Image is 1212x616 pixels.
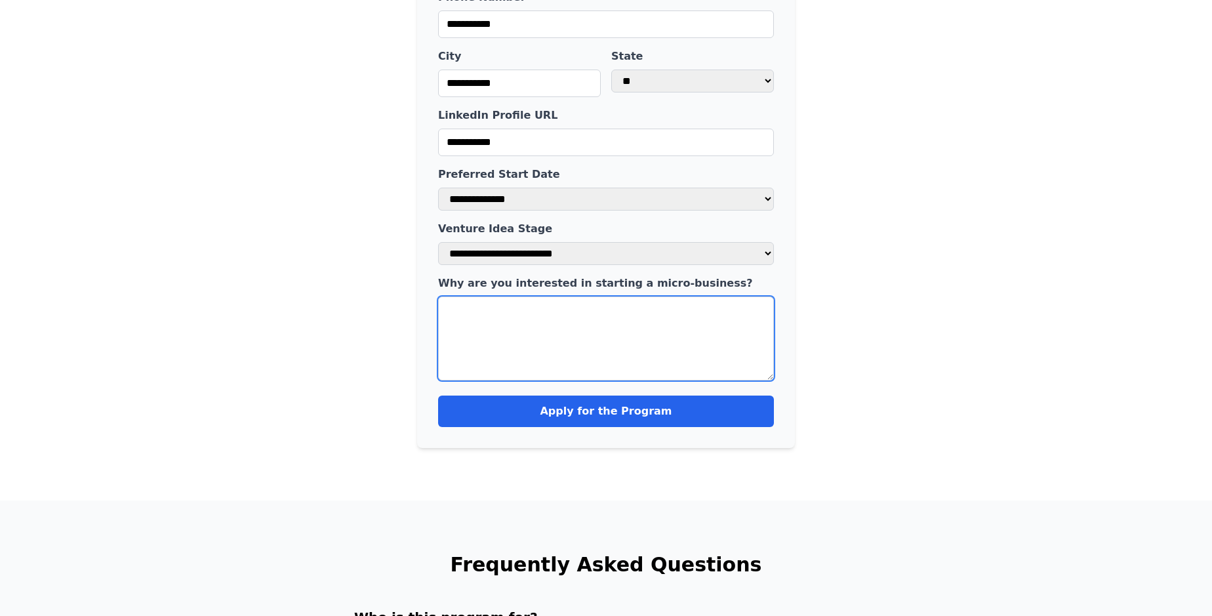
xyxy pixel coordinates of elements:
h2: Frequently Asked Questions [197,553,1015,577]
label: Why are you interested in starting a micro-business? [438,276,774,291]
label: Preferred Start Date [438,167,774,182]
label: City [438,49,601,64]
label: LinkedIn Profile URL [438,108,774,123]
button: Apply for the Program [438,396,774,427]
label: State [611,49,774,64]
label: Venture Idea Stage [438,221,774,237]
